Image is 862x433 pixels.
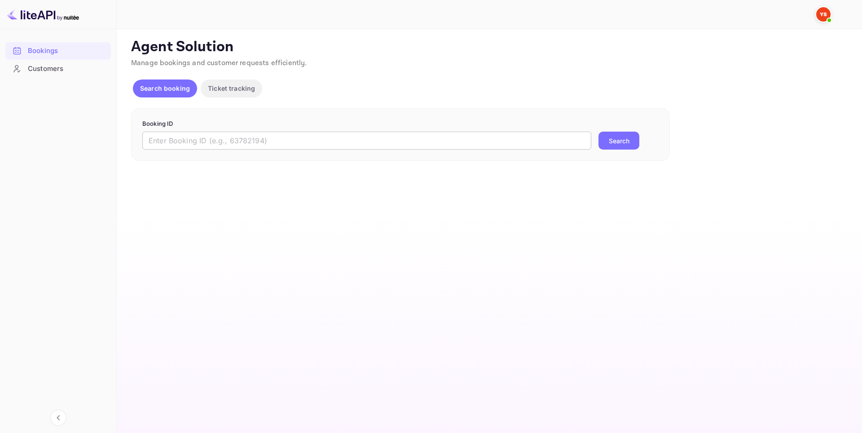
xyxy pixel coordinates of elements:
[816,7,831,22] img: Yandex Support
[28,64,106,74] div: Customers
[142,119,659,128] p: Booking ID
[5,60,111,78] div: Customers
[131,38,846,56] p: Agent Solution
[208,84,255,93] p: Ticket tracking
[5,60,111,77] a: Customers
[142,132,591,150] input: Enter Booking ID (e.g., 63782194)
[598,132,639,150] button: Search
[5,42,111,59] a: Bookings
[7,7,79,22] img: LiteAPI logo
[5,42,111,60] div: Bookings
[140,84,190,93] p: Search booking
[28,46,106,56] div: Bookings
[50,410,66,426] button: Collapse navigation
[131,58,307,68] span: Manage bookings and customer requests efficiently.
